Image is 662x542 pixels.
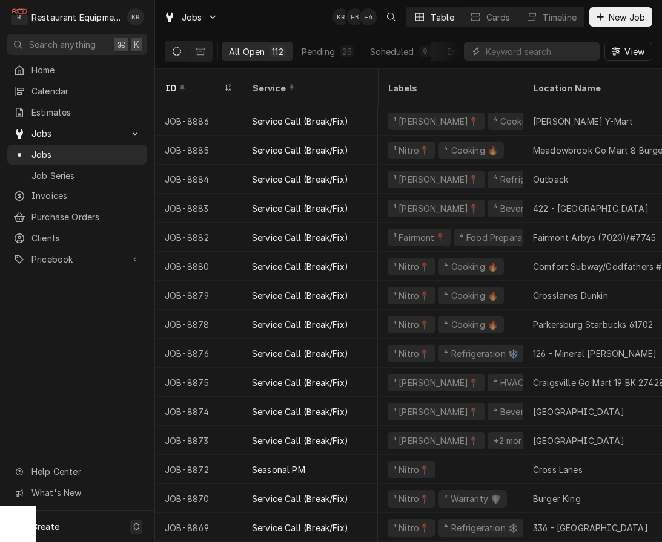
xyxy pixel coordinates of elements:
[392,318,431,331] div: ¹ Nitro📍
[159,7,223,27] a: Go to Jobs
[155,106,242,135] div: JOB-8886
[492,376,538,389] div: ⁴ HVAC 🌡️
[422,45,429,58] div: 9
[252,202,348,215] div: Service Call (Break/Fix)
[392,405,480,418] div: ¹ [PERSON_NAME]📍
[117,38,125,51] span: ⌘
[533,405,624,418] div: [GEOGRAPHIC_DATA]
[392,347,431,360] div: ¹ Nitro📍
[533,492,581,505] div: Burger King
[443,521,520,534] div: ⁴ Refrigeration ❄️
[31,189,141,202] span: Invoices
[252,347,348,360] div: Service Call (Break/Fix)
[31,169,141,182] span: Job Series
[165,82,220,94] div: ID
[155,135,242,165] div: JOB-8885
[252,144,348,157] div: Service Call (Break/Fix)
[155,455,242,484] div: JOB-8872
[533,318,653,331] div: Parkersburg Starbucks 61702
[492,115,549,128] div: ⁴ Cooking 🔥
[370,45,414,58] div: Scheduled
[392,144,431,157] div: ¹ Nitro📍
[31,521,59,532] span: Create
[392,289,431,302] div: ¹ Nitro📍
[533,347,657,360] div: 126 - Mineral [PERSON_NAME]
[443,318,499,331] div: ⁴ Cooking 🔥
[7,186,147,206] a: Invoices
[392,521,431,534] div: ¹ Nitro📍
[604,42,652,61] button: View
[533,434,624,447] div: [GEOGRAPHIC_DATA]
[492,405,554,418] div: ⁴ Beverage ☕
[392,376,480,389] div: ¹ [PERSON_NAME]📍
[392,115,480,128] div: ¹ [PERSON_NAME]📍
[229,45,265,58] div: All Open
[31,106,141,119] span: Estimates
[155,397,242,426] div: JOB-8874
[458,231,552,244] div: ⁴ Food Preparation 🔪
[252,289,348,302] div: Service Call (Break/Fix)
[392,260,431,273] div: ¹ Nitro📍
[252,434,348,447] div: Service Call (Break/Fix)
[443,492,502,505] div: ² Warranty 🛡️
[31,253,123,266] span: Pricebook
[31,211,141,223] span: Purchase Orders
[155,194,242,223] div: JOB-8883
[533,231,656,244] div: Fairmont Arbys (7020)/#7745
[29,38,96,51] span: Search anything
[7,81,147,101] a: Calendar
[7,102,147,122] a: Estimates
[447,45,495,58] div: In Progress
[272,45,283,58] div: 112
[492,434,528,447] div: +2 more
[252,318,348,331] div: Service Call (Break/Fix)
[182,11,202,24] span: Jobs
[11,8,28,25] div: R
[31,148,141,161] span: Jobs
[155,513,242,542] div: JOB-8869
[342,45,352,58] div: 25
[155,252,242,281] div: JOB-8880
[155,165,242,194] div: JOB-8884
[346,8,363,25] div: EB
[392,202,480,215] div: ¹ [PERSON_NAME]📍
[31,127,123,140] span: Jobs
[252,115,348,128] div: Service Call (Break/Fix)
[252,405,348,418] div: Service Call (Break/Fix)
[333,8,349,25] div: Kelli Robinette's Avatar
[492,202,554,215] div: ⁴ Beverage ☕
[155,281,242,310] div: JOB-8879
[7,34,147,55] button: Search anything⌘K
[392,492,431,505] div: ¹ Nitro📍
[155,339,242,368] div: JOB-8876
[252,260,348,273] div: Service Call (Break/Fix)
[392,434,480,447] div: ¹ [PERSON_NAME]📍
[155,310,242,339] div: JOB-8878
[252,231,348,244] div: Service Call (Break/Fix)
[486,11,511,24] div: Cards
[492,173,569,186] div: ⁴ Refrigeration ❄️
[7,207,147,227] a: Purchase Orders
[7,228,147,248] a: Clients
[533,115,633,128] div: [PERSON_NAME] Y-Mart
[589,7,652,27] button: New Job
[392,463,431,476] div: ¹ Nitro📍
[31,11,121,24] div: Restaurant Equipment Diagnostics
[388,82,514,94] div: Labels
[252,376,348,389] div: Service Call (Break/Fix)
[443,289,499,302] div: ⁴ Cooking 🔥
[31,486,140,499] span: What's New
[127,8,144,25] div: KR
[7,60,147,80] a: Home
[533,173,568,186] div: Outback
[533,521,648,534] div: 336 - [GEOGRAPHIC_DATA]
[31,64,141,76] span: Home
[155,484,242,513] div: JOB-8870
[127,8,144,25] div: Kelli Robinette's Avatar
[333,8,349,25] div: KR
[622,45,647,58] span: View
[252,82,366,94] div: Service
[252,492,348,505] div: Service Call (Break/Fix)
[134,38,139,51] span: K
[606,11,647,24] span: New Job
